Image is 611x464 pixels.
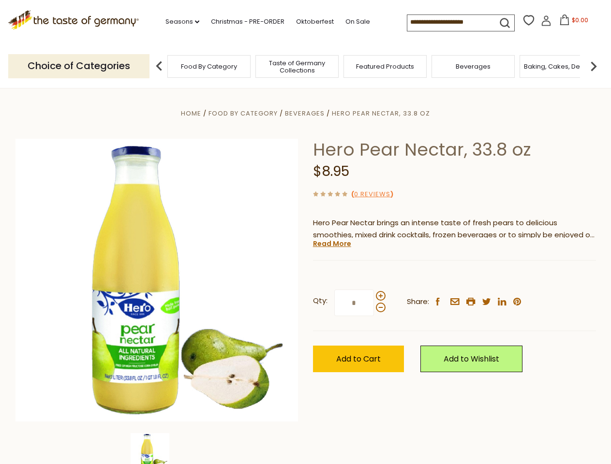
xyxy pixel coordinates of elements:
[356,63,414,70] a: Featured Products
[524,63,599,70] a: Baking, Cakes, Desserts
[420,346,522,372] a: Add to Wishlist
[181,63,237,70] a: Food By Category
[285,109,325,118] a: Beverages
[8,54,149,78] p: Choice of Categories
[584,57,603,76] img: next arrow
[15,139,298,421] img: Hero Pear Nectar, 33.8 oz
[354,189,390,200] a: 0 Reviews
[313,217,596,241] p: Hero Pear Nectar brings an intense taste of fresh pears to delicious smoothies, mixed drink cockt...
[572,16,588,24] span: $0.00
[296,16,334,27] a: Oktoberfest
[345,16,370,27] a: On Sale
[334,290,374,316] input: Qty:
[209,109,278,118] a: Food By Category
[407,296,429,308] span: Share:
[181,109,201,118] a: Home
[258,59,336,74] a: Taste of Germany Collections
[313,162,349,181] span: $8.95
[149,57,169,76] img: previous arrow
[211,16,284,27] a: Christmas - PRE-ORDER
[165,16,199,27] a: Seasons
[313,239,351,248] a: Read More
[351,189,393,199] span: ( )
[332,109,430,118] a: Hero Pear Nectar, 33.8 oz
[313,139,596,160] h1: Hero Pear Nectar, 33.8 oz
[553,14,595,29] button: $0.00
[456,63,491,70] a: Beverages
[336,353,381,364] span: Add to Cart
[313,295,328,307] strong: Qty:
[313,346,404,372] button: Add to Cart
